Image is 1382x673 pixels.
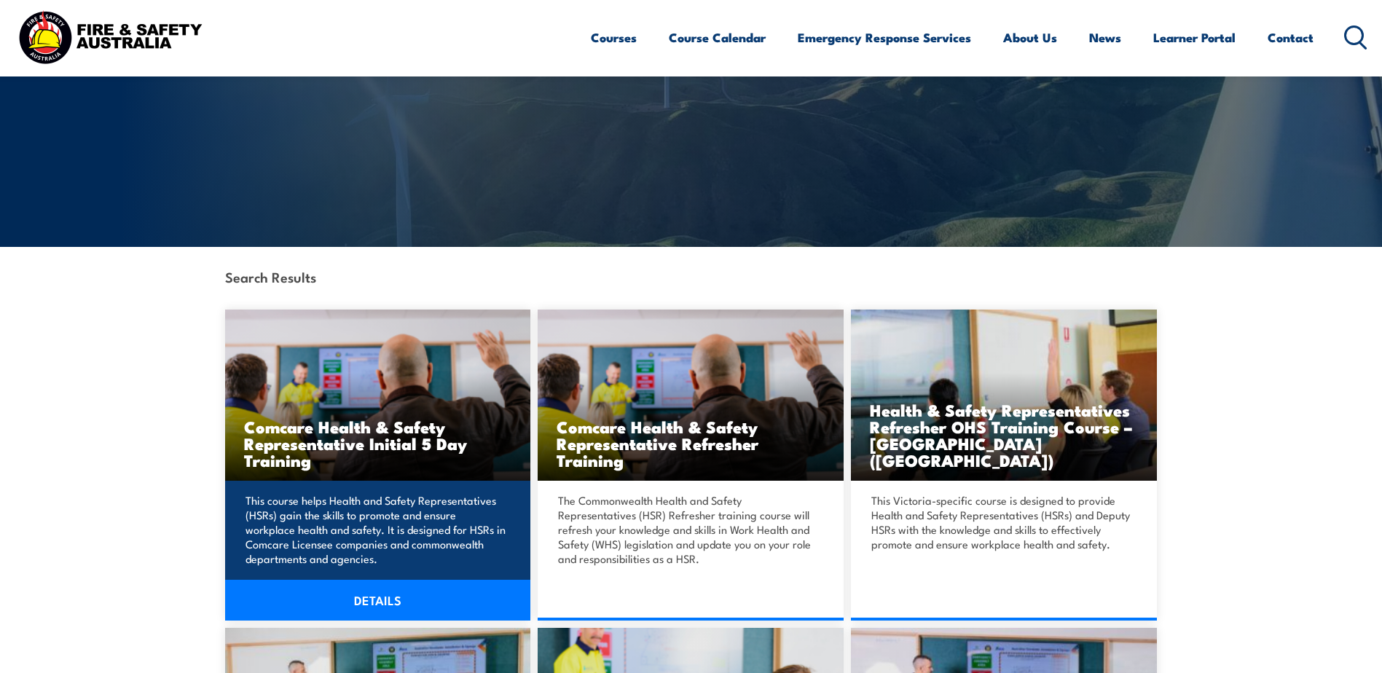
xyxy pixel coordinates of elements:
a: DETAILS [225,580,531,621]
p: This Victoria-specific course is designed to provide Health and Safety Representatives (HSRs) and... [871,493,1132,551]
img: Health & Safety Representatives Initial OHS Training Course (VIC) [851,310,1157,481]
img: Comcare Health & Safety Representative Initial 5 Day TRAINING [538,310,844,481]
a: Emergency Response Services [798,18,971,57]
a: News [1089,18,1121,57]
a: Learner Portal [1153,18,1236,57]
h3: Health & Safety Representatives Refresher OHS Training Course – [GEOGRAPHIC_DATA] ([GEOGRAPHIC_DA... [870,401,1138,468]
a: Health & Safety Representatives Refresher OHS Training Course – [GEOGRAPHIC_DATA] ([GEOGRAPHIC_DA... [851,310,1157,481]
a: Comcare Health & Safety Representative Initial 5 Day Training [225,310,531,481]
p: The Commonwealth Health and Safety Representatives (HSR) Refresher training course will refresh y... [558,493,819,566]
h3: Comcare Health & Safety Representative Refresher Training [557,418,825,468]
a: Course Calendar [669,18,766,57]
strong: Search Results [225,267,316,286]
h3: Comcare Health & Safety Representative Initial 5 Day Training [244,418,512,468]
p: This course helps Health and Safety Representatives (HSRs) gain the skills to promote and ensure ... [246,493,506,566]
a: Comcare Health & Safety Representative Refresher Training [538,310,844,481]
a: Courses [591,18,637,57]
img: Comcare Health & Safety Representative Initial 5 Day TRAINING [225,310,531,481]
a: About Us [1003,18,1057,57]
a: Contact [1268,18,1314,57]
